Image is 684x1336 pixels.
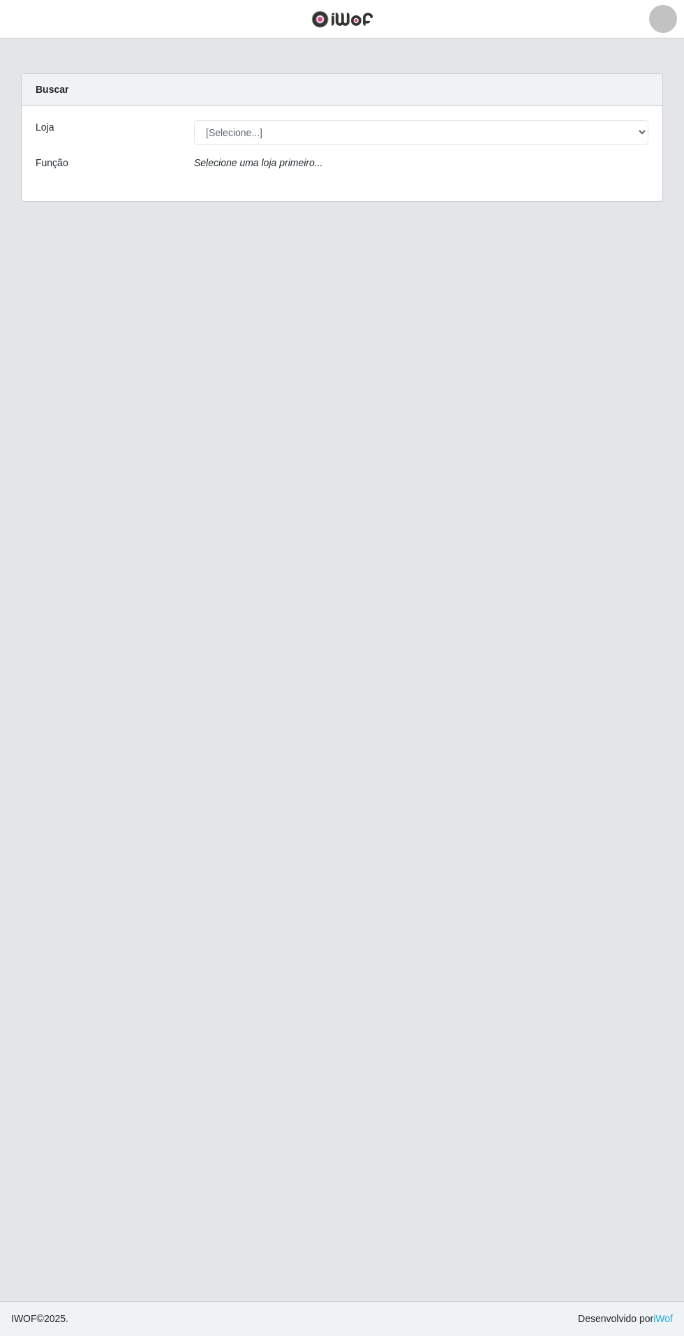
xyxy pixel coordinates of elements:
span: IWOF [11,1313,37,1324]
strong: Buscar [36,84,68,95]
label: Função [36,156,68,170]
label: Loja [36,120,54,135]
span: Desenvolvido por [578,1312,673,1326]
img: CoreUI Logo [311,10,373,28]
span: © 2025 . [11,1312,68,1326]
i: Selecione uma loja primeiro... [194,157,322,168]
a: iWof [653,1313,673,1324]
